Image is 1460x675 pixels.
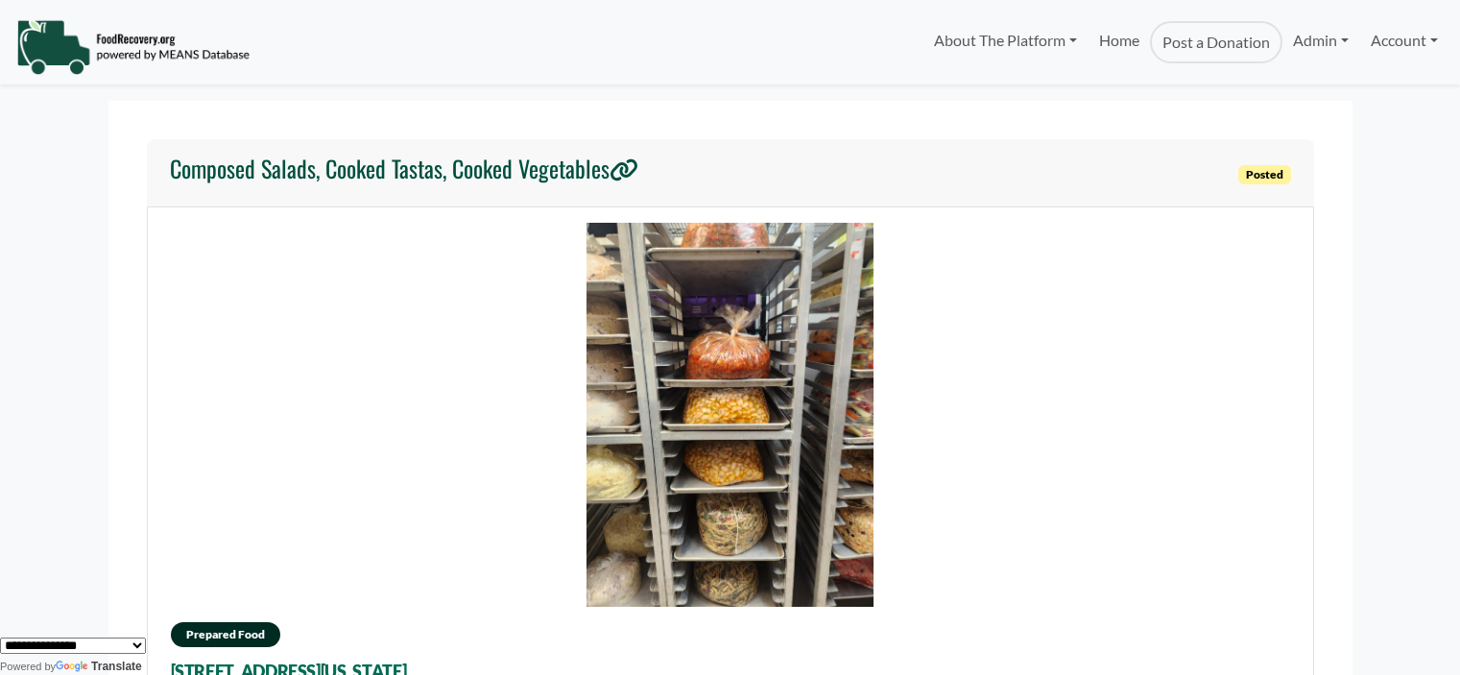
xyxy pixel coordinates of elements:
a: Home [1088,21,1149,63]
span: Posted [1238,165,1291,184]
h4: Composed Salads, Cooked Tastas, Cooked Vegetables [170,155,638,182]
img: Google Translate [56,661,91,674]
a: About The Platform [923,21,1088,60]
img: Media%20(30).jpeg [586,223,874,607]
a: Account [1360,21,1448,60]
a: Composed Salads, Cooked Tastas, Cooked Vegetables [170,155,638,191]
a: Post a Donation [1150,21,1282,63]
img: NavigationLogo_FoodRecovery-91c16205cd0af1ed486a0f1a7774a6544ea792ac00100771e7dd3ec7c0e58e41.png [16,18,250,76]
span: Prepared Food [171,622,280,647]
a: Admin [1282,21,1359,60]
a: Translate [56,660,142,673]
